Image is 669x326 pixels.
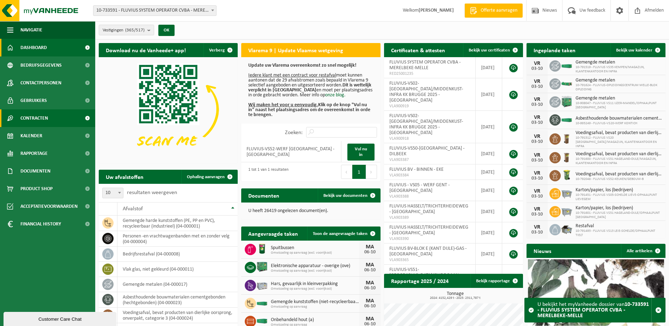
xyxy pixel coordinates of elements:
[476,111,502,143] td: [DATE]
[530,115,544,120] div: VR
[470,274,522,288] a: Bekijk rapportage
[256,243,268,255] img: PB-OT-0200-MET-00-03
[527,244,558,258] h2: Nieuws
[187,175,225,179] span: Ophaling aanvragen
[389,146,464,157] span: FLUVIUS-VS50-[GEOGRAPHIC_DATA] - DILBEEK
[363,244,377,250] div: MA
[209,48,225,53] span: Verberg
[389,204,468,215] span: FLUVIUS HASSELT/TRICHTERHEIDEWEG - [GEOGRAPHIC_DATA]
[530,158,544,163] div: 03-10
[530,188,544,194] div: VR
[389,136,470,141] span: VLA900918
[20,162,50,180] span: Documenten
[93,6,216,16] span: 10-733591 - FLUVIUS SYSTEM OPERATOR CVBA - MERELBEKE-MELLE
[20,198,78,215] span: Acceptatievoorwaarden
[530,102,544,107] div: 03-10
[537,302,649,319] strong: 10-733591 - FLUVIUS SYSTEM OPERATOR CVBA - MERELBEKE-MELLE
[20,109,48,127] span: Contracten
[256,261,268,273] img: PB-HB-1400-HPE-GN-01
[576,60,662,65] span: Gemengde metalen
[99,25,154,35] button: Vestigingen(365/517)
[271,305,359,309] span: Omwisseling op aanvraag
[530,134,544,139] div: VR
[561,132,573,144] img: WB-0140-HPE-BN-01
[158,25,175,36] button: OK
[245,164,288,180] div: 1 tot 1 van 1 resultaten
[181,170,237,184] a: Ophaling aanvragen
[325,92,346,98] a: onze blog.
[241,188,286,202] h2: Documenten
[248,63,373,117] p: moet kunnen aantonen dat de 29 afvalstromen zoals bepaald in Vlarema 9 selectief aangeboden en ui...
[347,144,375,161] a: Vul nu in
[388,296,523,300] span: 2024: 4152,429 t - 2025: 2311,787 t
[576,136,662,149] span: 10-791512 - FLUVIUS VS20 [GEOGRAPHIC_DATA]/MAGAZIJN, KLANTENKANTOOR EN INFRA
[248,102,370,117] b: Klik op de knop "Vul nu in" naast het plaatsingsadres om de overeenkomst in orde te brengen.
[576,223,662,229] span: Restafval
[271,287,359,291] span: Omwisseling op aanvraag (excl. voorrijkost)
[285,130,303,135] label: Zoeken:
[20,145,48,162] span: Rapportage
[20,39,47,56] span: Dashboard
[530,176,544,181] div: 03-10
[256,300,268,306] img: HK-XC-20-GN-00
[389,71,470,77] span: RED25001235
[527,43,583,57] h2: Ingeplande taken
[4,310,118,326] iframe: chat widget
[530,230,544,235] div: 03-10
[271,251,359,255] span: Omwisseling op aanvraag (excl. voorrijkost)
[576,130,662,136] span: Voedingsafval, bevat producten van dierlijke oorsprong, onverpakt, categorie 3
[256,279,268,291] img: PB-LB-0680-HPE-GY-01
[561,223,573,235] img: WB-5000-GAL-GY-01
[389,267,461,284] span: FLUVIUS-VS51-[GEOGRAPHIC_DATA]/OUDE BAAN - [GEOGRAPHIC_DATA]
[530,224,544,230] div: VR
[561,80,573,86] img: HK-XC-10-GN-00
[389,257,470,263] span: VLA903365
[20,127,42,145] span: Kalender
[363,250,377,255] div: 06-10
[20,21,42,39] span: Navigatie
[576,171,662,177] span: Voedingsafval, bevat producten van dierlijke oorsprong, onverpakt, categorie 3
[389,194,470,199] span: VLA903388
[530,194,544,199] div: 03-10
[576,83,662,92] span: 10-791624 - FLUVIUS-OPLEIDINGSCENTRUM MELLE-BLOK OPLEIDING
[530,206,544,212] div: VR
[99,43,193,57] h2: Download nu de Vanheede+ app!
[561,151,573,163] img: WB-0140-HPE-BN-01
[248,83,371,93] b: Dit is wettelijk verplicht in [GEOGRAPHIC_DATA]
[610,43,665,57] a: Bekijk uw kalender
[419,8,454,13] strong: [PERSON_NAME]
[102,188,123,198] span: 10
[537,298,651,322] div: U bekijkt het myVanheede dossier van
[463,43,522,57] a: Bekijk uw certificaten
[530,212,544,217] div: 03-10
[20,92,47,109] span: Gebruikers
[363,286,377,291] div: 06-10
[476,57,502,78] td: [DATE]
[561,95,573,108] img: PB-HB-1400-HPE-GN-11
[389,173,470,178] span: VLA903384
[576,177,662,181] span: 10-792048 - FLUVIUS VS52-KEUKEN/GEBOUW-B
[271,281,359,287] span: Hars, gevaarlijk in kleinverpakking
[530,139,544,144] div: 03-10
[476,243,502,265] td: [DATE]
[389,182,450,193] span: FLUVIUS - VS05 - WERF GENT - [GEOGRAPHIC_DATA]
[117,277,238,292] td: gemengde metalen (04-000017)
[576,121,662,126] span: 10-993249 - FLUVIUS-VS20-WERF KONTICH
[363,268,377,273] div: 06-10
[476,222,502,243] td: [DATE]
[476,164,502,180] td: [DATE]
[241,43,350,57] h2: Vlarema 9 | Update Vlaamse wetgeving
[476,180,502,201] td: [DATE]
[576,157,662,165] span: 10-791600 - FLUVIUS VS51 HAGELAND-DIJLE/MAGAZIJN, KLANTENKANTOOR EN INFRA
[576,229,662,237] span: 10-791493 - FLUVIUS VS13 LEIE-SCHELDE/OPHAALPUNT TIELT
[117,231,238,247] td: personen -en vrachtwagenbanden met en zonder velg (04-000004)
[241,227,305,240] h2: Aangevraagde taken
[341,165,352,179] button: Previous
[388,291,523,300] h3: Tonnage
[241,141,341,162] td: FLUVIUS-VS52-WERF [GEOGRAPHIC_DATA] - [GEOGRAPHIC_DATA]
[248,102,318,108] u: Wij maken het voor u eenvoudig.
[576,78,662,83] span: Gemengde metalen
[561,116,573,122] img: HK-XC-20-GN-00
[384,274,456,288] h2: Rapportage 2025 / 2024
[561,187,573,199] img: WB-2500-GAL-GY-01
